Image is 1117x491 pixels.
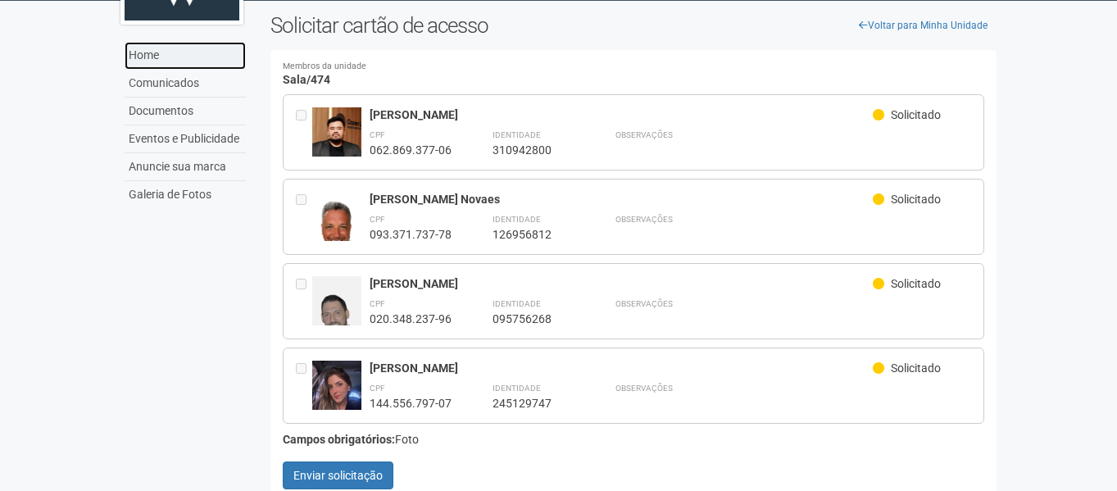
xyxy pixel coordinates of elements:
div: [PERSON_NAME] [370,107,874,122]
h2: Solicitar cartão de acesso [270,13,997,38]
strong: Identidade [493,215,541,224]
strong: CPF [370,384,385,393]
strong: CPF [370,130,385,139]
strong: Observações [615,299,673,308]
div: Entre em contato com a Aministração para solicitar o cancelamento ou 2a via [296,361,312,411]
div: 144.556.797-07 [370,396,452,411]
div: 095756268 [493,311,574,326]
a: Galeria de Fotos [125,181,246,208]
span: Solicitado [891,108,941,121]
strong: Identidade [493,384,541,393]
div: [PERSON_NAME] [370,276,874,291]
div: [PERSON_NAME] Novaes [370,192,874,207]
div: Foto [283,432,985,447]
div: 020.348.237-96 [370,311,452,326]
div: 245129747 [493,396,574,411]
div: 126956812 [493,227,574,242]
div: 310942800 [493,143,574,157]
strong: CPF [370,299,385,308]
div: Entre em contato com a Aministração para solicitar o cancelamento ou 2a via [296,107,312,157]
strong: Identidade [493,299,541,308]
a: Anuncie sua marca [125,153,246,181]
strong: Observações [615,384,673,393]
div: Entre em contato com a Aministração para solicitar o cancelamento ou 2a via [296,276,312,326]
h4: Sala/474 [283,62,985,86]
button: Enviar solicitação [283,461,393,489]
strong: Observações [615,215,673,224]
strong: Identidade [493,130,541,139]
div: 093.371.737-78 [370,227,452,242]
img: user.jpg [312,276,361,348]
strong: Observações [615,130,673,139]
div: [PERSON_NAME] [370,361,874,375]
a: Home [125,42,246,70]
div: Entre em contato com a Aministração para solicitar o cancelamento ou 2a via [296,192,312,242]
div: 062.869.377-06 [370,143,452,157]
small: Membros da unidade [283,62,985,71]
span: Solicitado [891,277,941,290]
a: Comunicados [125,70,246,98]
a: Voltar para Minha Unidade [850,13,997,38]
img: user.jpg [312,107,361,177]
a: Eventos e Publicidade [125,125,246,153]
a: Documentos [125,98,246,125]
strong: Campos obrigatórios: [283,433,395,446]
span: Solicitado [891,361,941,375]
strong: CPF [370,215,385,224]
span: Solicitado [891,193,941,206]
img: user.jpg [312,361,361,428]
img: user.jpg [312,192,361,254]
